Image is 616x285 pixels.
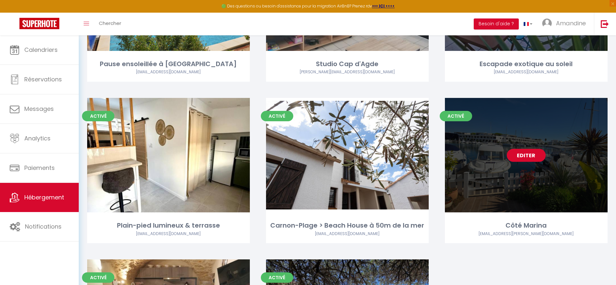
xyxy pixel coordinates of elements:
[445,59,608,69] div: Escapade exotique au soleil
[537,13,594,35] a: ... Amandine
[19,18,59,29] img: Super Booking
[266,59,429,69] div: Studio Cap d'Agde
[87,59,250,69] div: Pause ensoleillée à [GEOGRAPHIC_DATA]
[261,272,293,283] span: Activé
[440,111,472,121] span: Activé
[24,193,64,201] span: Hébergement
[24,134,51,142] span: Analytics
[372,3,395,9] a: >>> ICI <<<<
[87,231,250,237] div: Airbnb
[266,69,429,75] div: Airbnb
[266,231,429,237] div: Airbnb
[82,272,114,283] span: Activé
[445,69,608,75] div: Airbnb
[556,19,586,27] span: Amandine
[261,111,293,121] span: Activé
[24,164,55,172] span: Paiements
[25,222,62,231] span: Notifications
[24,75,62,83] span: Réservations
[24,46,58,54] span: Calendriers
[445,220,608,231] div: Côté Marina
[266,220,429,231] div: Carnon-Plage > Beach House à 50m de la mer
[474,18,519,30] button: Besoin d'aide ?
[87,69,250,75] div: Airbnb
[99,20,121,27] span: Chercher
[601,20,609,28] img: logout
[94,13,126,35] a: Chercher
[87,220,250,231] div: Plain-pied lumineux & terrasse
[82,111,114,121] span: Activé
[542,18,552,28] img: ...
[507,149,546,162] a: Editer
[24,105,54,113] span: Messages
[445,231,608,237] div: Airbnb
